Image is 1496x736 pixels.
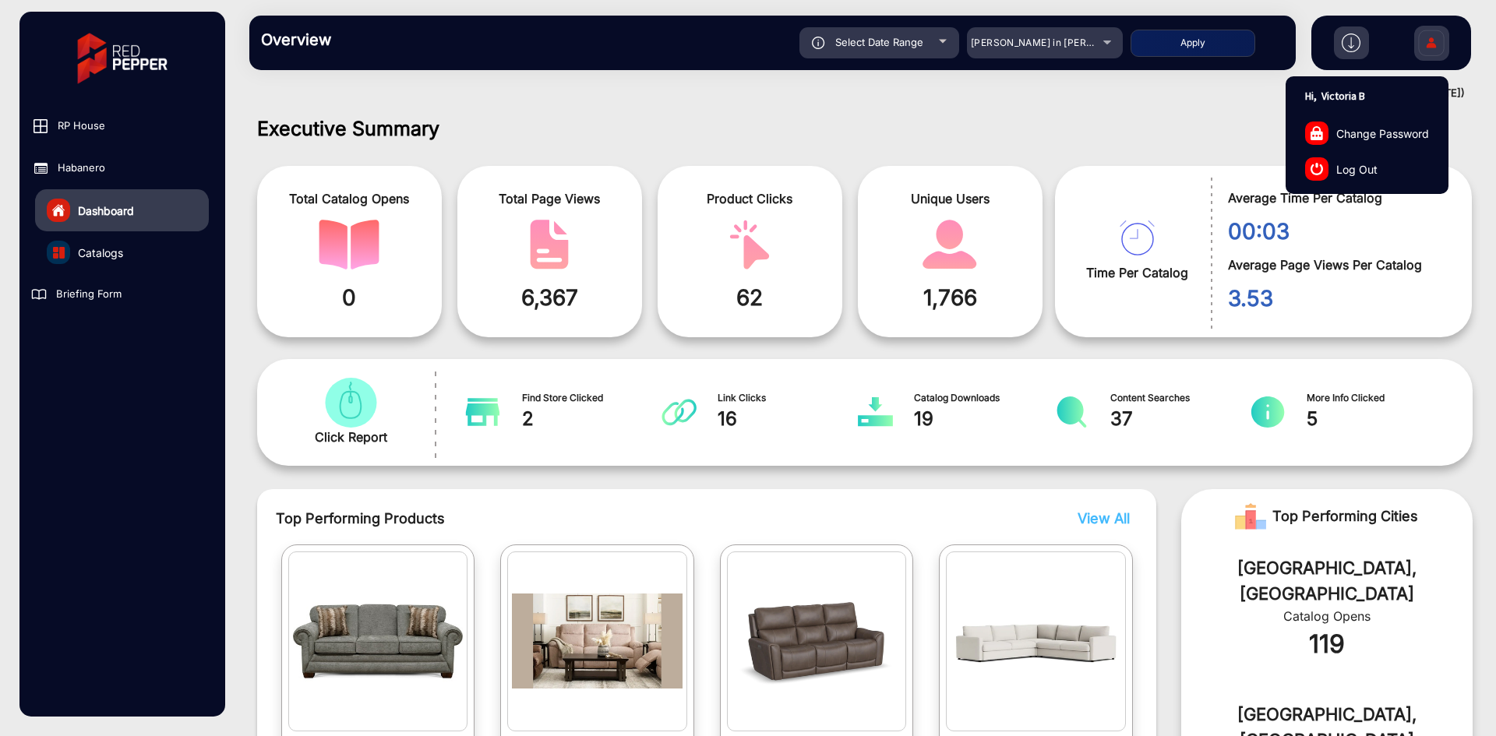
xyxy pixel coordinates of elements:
[1054,396,1089,428] img: catalog
[319,220,379,269] img: catalog
[519,220,580,269] img: catalog
[870,281,1031,314] span: 1,766
[35,231,209,273] a: Catalogs
[732,556,902,727] img: catalog
[31,287,47,302] span: import_contacts
[1228,215,1448,248] span: 00:03
[1307,391,1448,405] span: More Info Clicked
[718,405,859,433] span: 16
[951,556,1121,727] img: catalog
[718,391,859,405] span: Link Clicks
[58,118,105,134] span: RP House
[1336,125,1429,141] span: Change Password
[719,220,780,269] img: catalog
[1074,508,1126,529] button: View All
[276,508,933,529] span: Top Performing Products
[1311,125,1323,139] img: change-password
[56,287,122,302] span: Briefing Form
[66,19,178,97] img: vmg-logo
[1078,510,1130,526] span: View All
[257,117,1473,140] h1: Executive Summary
[1205,625,1449,663] div: 119
[522,405,663,433] span: 2
[914,391,1055,405] span: Catalog Downloads
[1205,555,1449,607] div: [GEOGRAPHIC_DATA], [GEOGRAPHIC_DATA]
[971,37,1143,48] span: [PERSON_NAME] in [PERSON_NAME]
[35,189,209,231] a: Dashboard
[914,405,1055,433] span: 19
[1110,405,1251,433] span: 37
[1235,501,1266,532] img: Rank image
[1131,30,1255,57] button: Apply
[315,428,387,446] span: Click Report
[469,189,630,208] span: Total Page Views
[669,189,831,208] span: Product Clicks
[1251,396,1286,428] img: catalog
[269,281,430,314] span: 0
[1311,163,1323,175] img: log-out
[1307,405,1448,433] span: 5
[293,556,464,727] img: catalog
[19,105,224,147] a: windowRP House
[1120,220,1155,255] img: catalog
[662,396,697,428] img: catalog
[919,220,980,269] img: catalog
[812,37,825,49] img: icon
[1336,160,1378,177] span: Log Out
[512,556,683,727] img: catalog
[269,189,430,208] span: Total Catalog Opens
[870,189,1031,208] span: Unique Users
[1342,33,1360,52] img: h2download.svg
[1228,255,1448,274] span: Average Page Views Per Catalog
[31,117,50,136] span: window
[320,378,381,428] img: catalog
[58,160,105,176] span: Habanero
[261,30,479,49] h3: Overview
[1272,501,1418,532] span: Top Performing Cities
[669,281,831,314] span: 62
[465,396,500,428] img: catalog
[1228,188,1448,207] span: Average Time Per Catalog
[234,86,1465,101] div: ([DATE] - [DATE])
[78,202,134,219] span: Dashboard
[835,36,923,48] span: Select Date Range
[522,391,663,405] span: Find Store Clicked
[1415,18,1448,72] img: Sign%20Up.svg
[469,281,630,314] span: 6,367
[51,203,65,217] img: home
[53,247,65,259] img: catalog
[1228,282,1448,315] span: 3.53
[1286,83,1448,109] p: Hi, Victoria B
[858,396,893,428] img: catalog
[78,245,123,261] span: Catalogs
[1110,391,1251,405] span: Content Searches
[1205,607,1449,625] div: Catalog Opens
